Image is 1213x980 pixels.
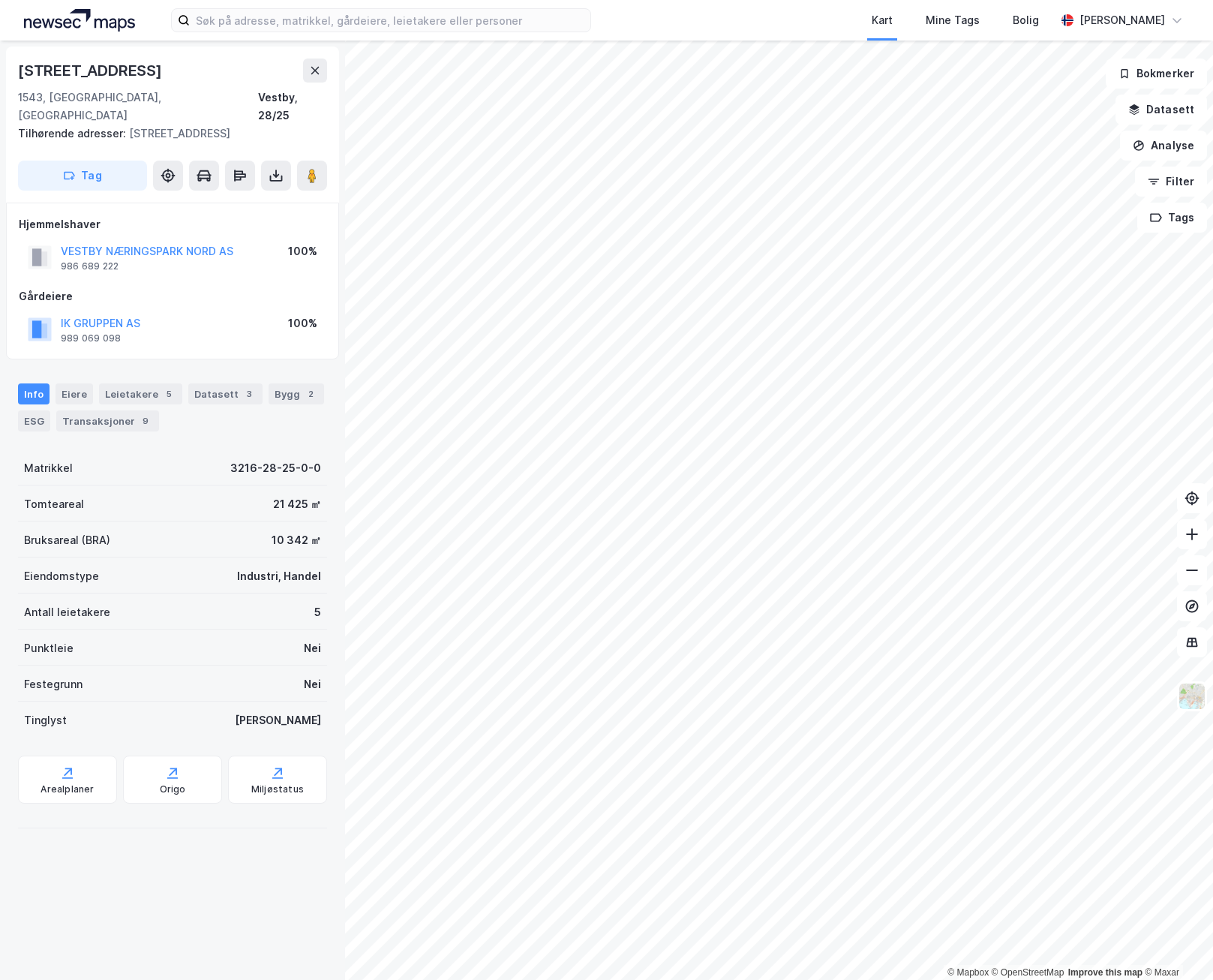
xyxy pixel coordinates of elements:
[1178,682,1206,711] img: Z
[24,531,110,549] div: Bruksareal (BRA)
[947,967,989,978] a: Mapbox
[19,287,326,305] div: Gårdeiere
[872,11,893,29] div: Kart
[237,567,321,585] div: Industri, Handel
[251,783,304,795] div: Miljøstatus
[99,383,182,404] div: Leietakere
[235,711,321,729] div: [PERSON_NAME]
[1013,11,1039,29] div: Bolig
[24,711,67,729] div: Tinglyst
[18,127,129,140] span: Tilhørende adresser:
[24,567,99,585] div: Eiendomstype
[992,967,1064,978] a: OpenStreetMap
[19,215,326,233] div: Hjemmelshaver
[1137,203,1207,233] button: Tags
[1120,131,1207,161] button: Analyse
[1079,11,1165,29] div: [PERSON_NAME]
[303,386,318,401] div: 2
[56,410,159,431] div: Transaksjoner
[1135,167,1207,197] button: Filter
[24,639,74,657] div: Punktleie
[18,89,258,125] div: 1543, [GEOGRAPHIC_DATA], [GEOGRAPHIC_DATA]
[24,495,84,513] div: Tomteareal
[24,603,110,621] div: Antall leietakere
[288,314,317,332] div: 100%
[161,386,176,401] div: 5
[160,783,186,795] div: Origo
[188,383,263,404] div: Datasett
[926,11,980,29] div: Mine Tags
[273,495,321,513] div: 21 425 ㎡
[314,603,321,621] div: 5
[18,59,165,83] div: [STREET_ADDRESS]
[24,459,73,477] div: Matrikkel
[18,125,315,143] div: [STREET_ADDRESS]
[61,260,119,272] div: 986 689 222
[24,675,83,693] div: Festegrunn
[1138,908,1213,980] iframe: Chat Widget
[24,9,135,32] img: logo.a4113a55bc3d86da70a041830d287a7e.svg
[269,383,324,404] div: Bygg
[1068,967,1142,978] a: Improve this map
[61,332,121,344] div: 989 069 098
[230,459,321,477] div: 3216-28-25-0-0
[304,675,321,693] div: Nei
[1106,59,1207,89] button: Bokmerker
[18,161,147,191] button: Tag
[138,413,153,428] div: 9
[18,410,50,431] div: ESG
[258,89,327,125] div: Vestby, 28/25
[41,783,94,795] div: Arealplaner
[304,639,321,657] div: Nei
[56,383,93,404] div: Eiere
[242,386,257,401] div: 3
[190,9,590,32] input: Søk på adresse, matrikkel, gårdeiere, leietakere eller personer
[1115,95,1207,125] button: Datasett
[272,531,321,549] div: 10 342 ㎡
[18,383,50,404] div: Info
[288,242,317,260] div: 100%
